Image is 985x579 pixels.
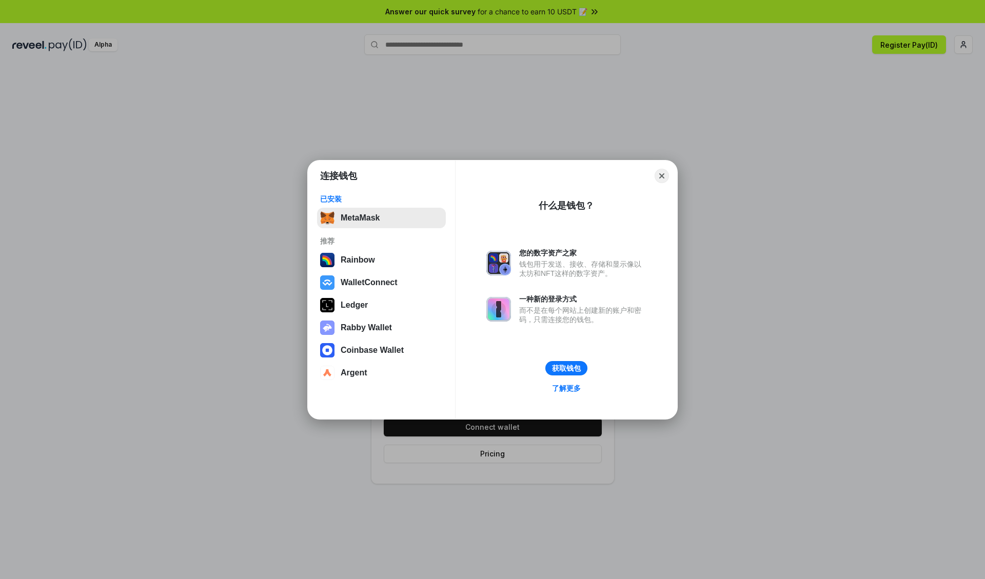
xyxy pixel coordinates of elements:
[545,361,587,375] button: 获取钱包
[317,208,446,228] button: MetaMask
[320,366,334,380] img: svg+xml,%3Csvg%20width%3D%2228%22%20height%3D%2228%22%20viewBox%3D%220%200%2028%2028%22%20fill%3D...
[552,364,581,373] div: 获取钱包
[317,317,446,338] button: Rabby Wallet
[317,340,446,361] button: Coinbase Wallet
[341,278,398,287] div: WalletConnect
[320,343,334,357] img: svg+xml,%3Csvg%20width%3D%2228%22%20height%3D%2228%22%20viewBox%3D%220%200%2028%2028%22%20fill%3D...
[539,199,594,212] div: 什么是钱包？
[341,323,392,332] div: Rabby Wallet
[341,301,368,310] div: Ledger
[341,213,380,223] div: MetaMask
[519,294,646,304] div: 一种新的登录方式
[320,321,334,335] img: svg+xml,%3Csvg%20xmlns%3D%22http%3A%2F%2Fwww.w3.org%2F2000%2Fsvg%22%20fill%3D%22none%22%20viewBox...
[341,346,404,355] div: Coinbase Wallet
[341,368,367,377] div: Argent
[320,236,443,246] div: 推荐
[320,298,334,312] img: svg+xml,%3Csvg%20xmlns%3D%22http%3A%2F%2Fwww.w3.org%2F2000%2Fsvg%22%20width%3D%2228%22%20height%3...
[486,251,511,275] img: svg+xml,%3Csvg%20xmlns%3D%22http%3A%2F%2Fwww.w3.org%2F2000%2Fsvg%22%20fill%3D%22none%22%20viewBox...
[655,169,669,183] button: Close
[486,297,511,322] img: svg+xml,%3Csvg%20xmlns%3D%22http%3A%2F%2Fwww.w3.org%2F2000%2Fsvg%22%20fill%3D%22none%22%20viewBox...
[552,384,581,393] div: 了解更多
[317,295,446,315] button: Ledger
[519,306,646,324] div: 而不是在每个网站上创建新的账户和密码，只需连接您的钱包。
[546,382,587,395] a: 了解更多
[320,253,334,267] img: svg+xml,%3Csvg%20width%3D%22120%22%20height%3D%22120%22%20viewBox%3D%220%200%20120%20120%22%20fil...
[341,255,375,265] div: Rainbow
[317,363,446,383] button: Argent
[320,275,334,290] img: svg+xml,%3Csvg%20width%3D%2228%22%20height%3D%2228%22%20viewBox%3D%220%200%2028%2028%22%20fill%3D...
[317,250,446,270] button: Rainbow
[320,170,357,182] h1: 连接钱包
[320,211,334,225] img: svg+xml,%3Csvg%20fill%3D%22none%22%20height%3D%2233%22%20viewBox%3D%220%200%2035%2033%22%20width%...
[317,272,446,293] button: WalletConnect
[320,194,443,204] div: 已安装
[519,248,646,257] div: 您的数字资产之家
[519,259,646,278] div: 钱包用于发送、接收、存储和显示像以太坊和NFT这样的数字资产。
